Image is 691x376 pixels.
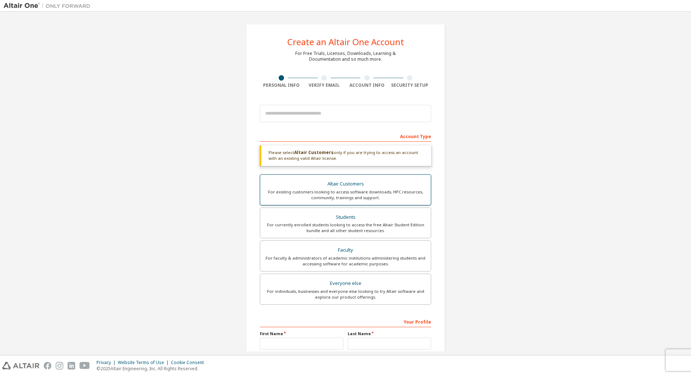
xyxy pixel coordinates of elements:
[80,362,90,369] img: youtube.svg
[345,82,389,88] div: Account Info
[294,149,334,155] b: Altair Customers
[389,82,432,88] div: Security Setup
[265,255,426,267] div: For faculty & administrators of academic institutions administering students and accessing softwa...
[44,362,51,369] img: facebook.svg
[118,360,171,366] div: Website Terms of Use
[171,360,208,366] div: Cookie Consent
[260,145,431,166] div: Please select only if you are trying to access an account with an existing valid Altair license.
[265,278,426,289] div: Everyone else
[348,331,431,337] label: Last Name
[96,360,118,366] div: Privacy
[96,366,208,372] p: © 2025 Altair Engineering, Inc. All Rights Reserved.
[303,82,346,88] div: Verify Email
[56,362,63,369] img: instagram.svg
[2,362,39,369] img: altair_logo.svg
[260,82,303,88] div: Personal Info
[260,331,343,337] label: First Name
[260,130,431,142] div: Account Type
[265,245,426,255] div: Faculty
[265,222,426,234] div: For currently enrolled students looking to access the free Altair Student Edition bundle and all ...
[265,212,426,222] div: Students
[295,51,396,62] div: For Free Trials, Licenses, Downloads, Learning & Documentation and so much more.
[265,289,426,300] div: For individuals, businesses and everyone else looking to try Altair software and explore our prod...
[4,2,94,9] img: Altair One
[68,362,75,369] img: linkedin.svg
[265,189,426,201] div: For existing customers looking to access software downloads, HPC resources, community, trainings ...
[265,179,426,189] div: Altair Customers
[260,316,431,327] div: Your Profile
[287,38,404,46] div: Create an Altair One Account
